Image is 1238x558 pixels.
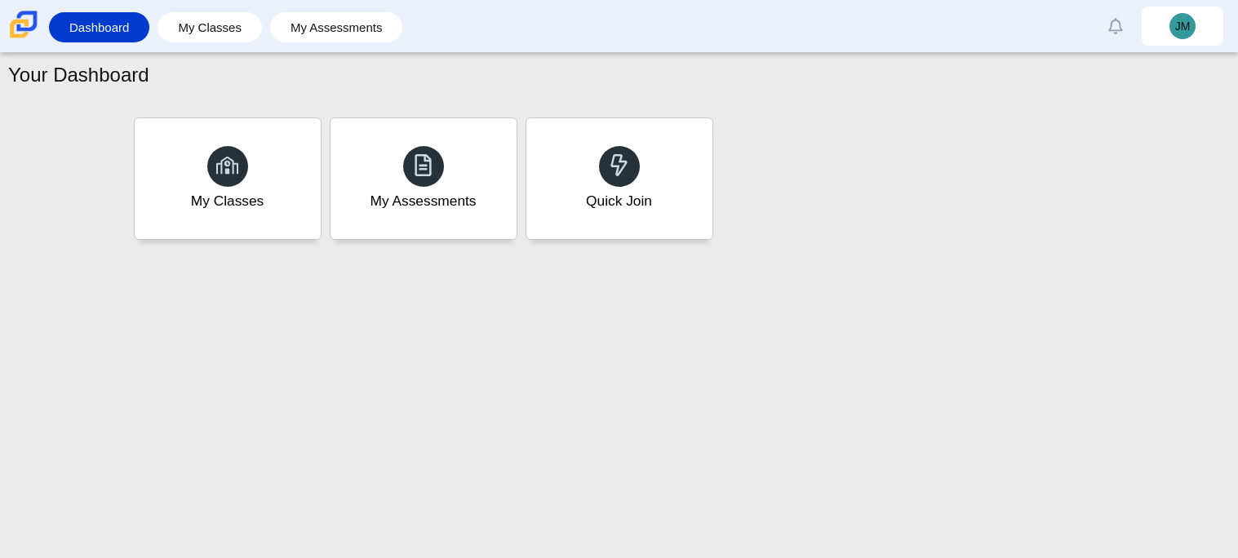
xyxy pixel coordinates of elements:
a: My Assessments [330,117,517,240]
span: JM [1175,20,1191,32]
div: Quick Join [586,191,652,211]
a: JM [1142,7,1223,46]
a: Carmen School of Science & Technology [7,30,41,44]
a: Quick Join [526,117,713,240]
div: My Assessments [371,191,477,211]
a: Alerts [1098,8,1134,44]
h1: Your Dashboard [8,61,149,89]
a: My Classes [166,12,254,42]
a: Dashboard [57,12,141,42]
img: Carmen School of Science & Technology [7,7,41,42]
a: My Assessments [278,12,395,42]
div: My Classes [191,191,264,211]
a: My Classes [134,117,322,240]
